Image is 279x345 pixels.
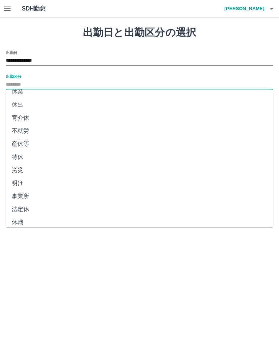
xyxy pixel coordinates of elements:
li: 特休 [6,151,273,164]
li: 休業 [6,86,273,99]
li: 休出 [6,99,273,112]
li: 休職 [6,216,273,229]
li: 法定休 [6,203,273,216]
li: 事業所 [6,190,273,203]
label: 出勤日 [6,50,17,55]
li: 労災 [6,164,273,177]
li: 不就労 [6,125,273,138]
label: 出勤区分 [6,74,21,79]
li: 育介休 [6,112,273,125]
li: 明け [6,177,273,190]
li: 産休等 [6,138,273,151]
h1: 出勤日と出勤区分の選択 [6,26,273,39]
